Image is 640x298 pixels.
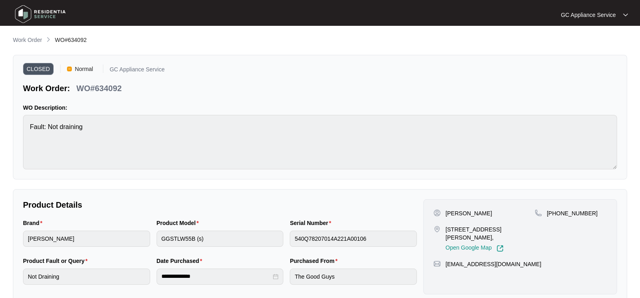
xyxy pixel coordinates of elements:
[290,269,417,285] input: Purchased From
[535,209,542,217] img: map-pin
[433,209,441,217] img: user-pin
[445,260,541,268] p: [EMAIL_ADDRESS][DOMAIN_NAME]
[12,2,69,26] img: residentia service logo
[157,231,284,247] input: Product Model
[623,13,628,17] img: dropdown arrow
[76,83,121,94] p: WO#634092
[290,257,341,265] label: Purchased From
[23,115,617,169] textarea: Fault: Not draining
[433,225,441,233] img: map-pin
[23,257,91,265] label: Product Fault or Query
[290,219,334,227] label: Serial Number
[161,272,272,281] input: Date Purchased
[72,63,96,75] span: Normal
[110,67,165,75] p: GC Appliance Service
[496,245,504,252] img: Link-External
[45,36,52,43] img: chevron-right
[11,36,44,45] a: Work Order
[157,219,202,227] label: Product Model
[290,231,417,247] input: Serial Number
[445,225,535,242] p: [STREET_ADDRESS][PERSON_NAME],
[55,37,87,43] span: WO#634092
[23,83,70,94] p: Work Order:
[23,219,46,227] label: Brand
[23,199,417,210] p: Product Details
[23,63,54,75] span: CLOSED
[561,11,616,19] p: GC Appliance Service
[157,257,205,265] label: Date Purchased
[445,209,492,217] p: [PERSON_NAME]
[445,245,504,252] a: Open Google Map
[23,269,150,285] input: Product Fault or Query
[67,67,72,71] img: Vercel Logo
[13,36,42,44] p: Work Order
[23,104,617,112] p: WO Description:
[547,209,598,217] p: [PHONE_NUMBER]
[433,260,441,267] img: map-pin
[23,231,150,247] input: Brand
